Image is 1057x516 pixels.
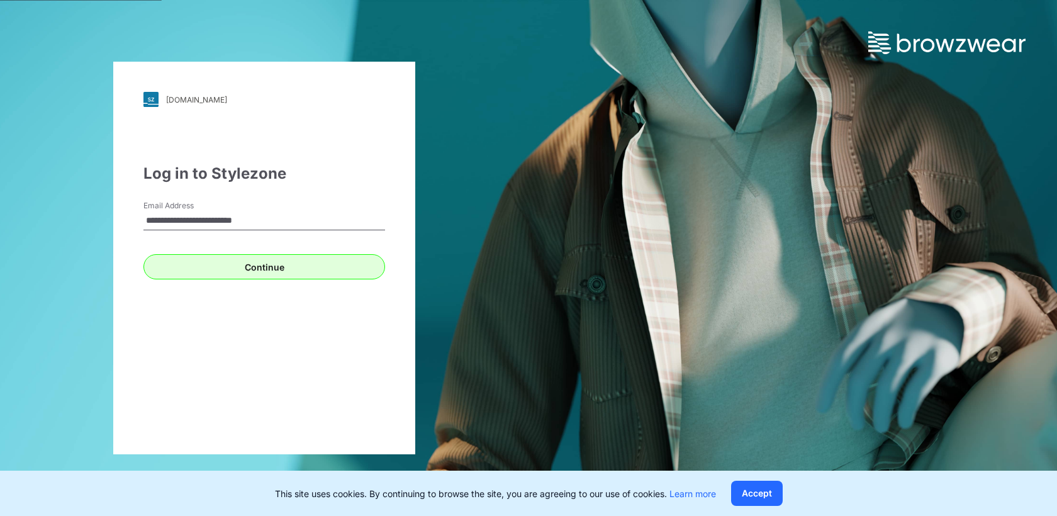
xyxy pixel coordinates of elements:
[166,95,227,104] div: [DOMAIN_NAME]
[868,31,1026,54] img: browzwear-logo.73288ffb.svg
[669,488,716,499] a: Learn more
[143,92,385,107] a: [DOMAIN_NAME]
[143,200,232,211] label: Email Address
[731,481,783,506] button: Accept
[143,92,159,107] img: svg+xml;base64,PHN2ZyB3aWR0aD0iMjgiIGhlaWdodD0iMjgiIHZpZXdCb3g9IjAgMCAyOCAyOCIgZmlsbD0ibm9uZSIgeG...
[143,162,385,185] div: Log in to Stylezone
[143,254,385,279] button: Continue
[275,487,716,500] p: This site uses cookies. By continuing to browse the site, you are agreeing to our use of cookies.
